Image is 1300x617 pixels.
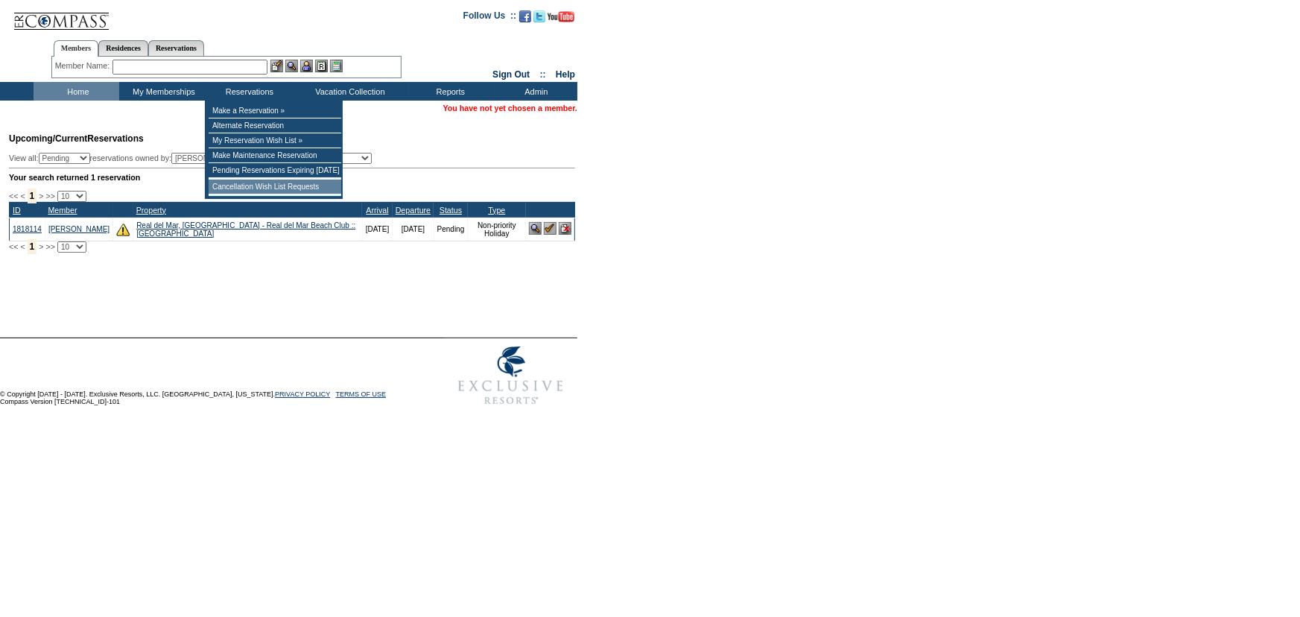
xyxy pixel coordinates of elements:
td: Home [34,82,119,101]
td: Reservations [205,82,291,101]
a: Become our fan on Facebook [519,15,531,24]
a: Reservations [148,40,204,56]
span: < [20,242,25,251]
span: You have not yet chosen a member. [443,104,577,113]
td: Alternate Reservation [209,118,341,133]
img: b_edit.gif [270,60,283,72]
span: >> [45,192,54,200]
div: Your search returned 1 reservation [9,173,575,182]
span: > [39,242,43,251]
span: >> [45,242,54,251]
a: Type [488,206,505,215]
img: Impersonate [300,60,313,72]
td: Vacation Collection [291,82,406,101]
td: Make Maintenance Reservation [209,148,341,163]
img: Exclusive Resorts [444,338,577,413]
a: Follow us on Twitter [533,15,545,24]
td: Pending [434,218,468,241]
a: Property [136,206,166,215]
span: 1 [28,239,37,254]
img: There are insufficient days and/or tokens to cover this reservation [116,223,130,236]
span: << [9,192,18,200]
img: Reservations [315,60,328,72]
a: TERMS OF USE [336,390,387,398]
span: Reservations [9,133,144,144]
span: > [39,192,43,200]
img: Become our fan on Facebook [519,10,531,22]
span: << [9,242,18,251]
span: 1 [28,189,37,203]
td: My Reservation Wish List » [209,133,341,148]
img: Cancel Reservation [559,222,571,235]
img: Follow us on Twitter [533,10,545,22]
a: Sign Out [492,69,530,80]
td: Non-priority Holiday [468,218,526,241]
div: Member Name: [55,60,112,72]
td: Admin [492,82,577,101]
a: Departure [396,206,431,215]
a: [PERSON_NAME] [48,225,110,233]
td: Make a Reservation » [209,104,341,118]
a: Members [54,40,99,57]
td: Reports [406,82,492,101]
a: Status [440,206,462,215]
td: My Memberships [119,82,205,101]
a: 1818114 [13,225,42,233]
a: Help [556,69,575,80]
td: [DATE] [393,218,434,241]
span: Upcoming/Current [9,133,87,144]
img: Confirm Reservation [544,222,557,235]
td: Follow Us :: [463,9,516,27]
img: View [285,60,298,72]
td: Pending Reservations Expiring [DATE] [209,163,341,178]
td: [DATE] [362,218,392,241]
img: View Reservation [529,222,542,235]
img: Subscribe to our YouTube Channel [548,11,574,22]
span: < [20,192,25,200]
a: Real del Mar, [GEOGRAPHIC_DATA] - Real del Mar Beach Club :: [GEOGRAPHIC_DATA] [136,221,355,238]
a: PRIVACY POLICY [275,390,330,398]
a: Residences [98,40,148,56]
span: :: [540,69,546,80]
td: Cancellation Wish List Requests [209,180,341,194]
a: Member [48,206,77,215]
a: Arrival [366,206,388,215]
img: b_calculator.gif [330,60,343,72]
div: View all: reservations owned by: [9,153,378,164]
a: Subscribe to our YouTube Channel [548,15,574,24]
a: ID [13,206,21,215]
